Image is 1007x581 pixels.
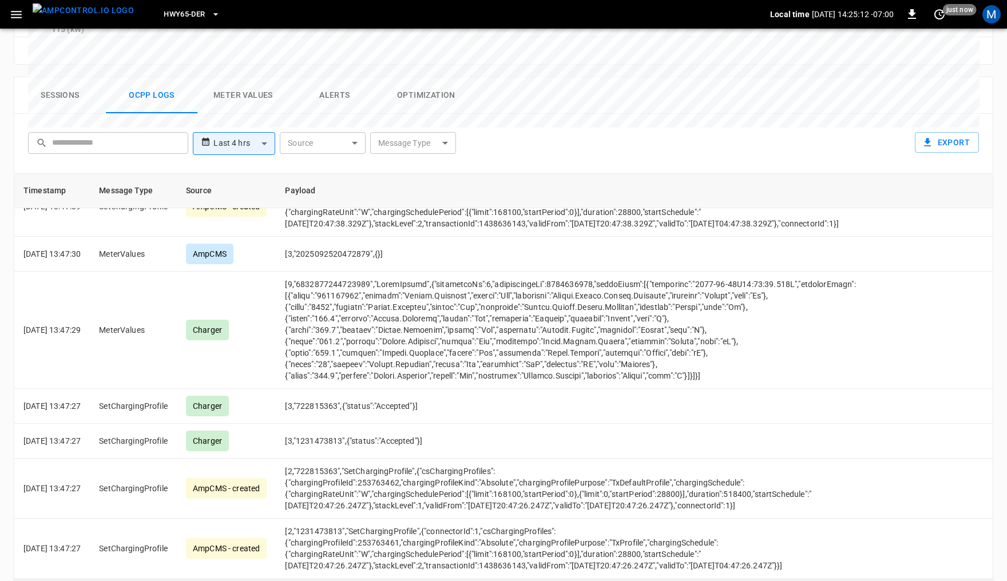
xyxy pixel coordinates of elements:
[770,9,810,20] p: Local time
[276,174,882,208] th: Payload
[276,389,882,424] td: [3,"722815363",{"status":"Accepted"}]
[289,77,380,114] button: Alerts
[159,3,224,26] button: HWY65-DER
[812,9,894,20] p: [DATE] 14:25:12 -07:00
[213,133,275,154] div: Last 4 hrs
[23,400,81,412] p: [DATE] 13:47:27
[164,8,205,21] span: HWY65-DER
[943,4,977,15] span: just now
[186,396,229,416] div: Charger
[14,174,90,208] th: Timestamp
[380,77,472,114] button: Optimization
[276,459,882,519] td: [2,"722815363","SetChargingProfile",{"csChargingProfiles":{"chargingProfileId":253763462,"chargin...
[90,389,177,424] td: SetChargingProfile
[90,424,177,459] td: SetChargingProfile
[186,538,267,559] div: AmpCMS - created
[177,174,276,208] th: Source
[90,174,177,208] th: Message Type
[23,483,81,494] p: [DATE] 13:47:27
[90,272,177,389] td: MeterValues
[90,519,177,579] td: SetChargingProfile
[276,424,882,459] td: [3,"1231473813",{"status":"Accepted"}]
[23,435,81,447] p: [DATE] 13:47:27
[23,543,81,554] p: [DATE] 13:47:27
[197,77,289,114] button: Meter Values
[915,132,979,153] button: Export
[106,77,197,114] button: Ocpp logs
[982,5,1001,23] div: profile-icon
[23,324,81,336] p: [DATE] 13:47:29
[186,431,229,451] div: Charger
[930,5,949,23] button: set refresh interval
[186,478,267,499] div: AmpCMS - created
[90,459,177,519] td: SetChargingProfile
[23,248,81,260] p: [DATE] 13:47:30
[33,3,134,18] img: ampcontrol.io logo
[186,320,229,340] div: Charger
[276,519,882,579] td: [2,"1231473813","SetChargingProfile",{"connectorId":1,"csChargingProfiles":{"chargingProfileId":2...
[276,272,882,389] td: [9,"6832877244723989","LoremIpsumd",{"sitametcoNs":6,"adipiscingeLi":8784636978,"seddoEiusm":[{"t...
[14,77,106,114] button: Sessions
